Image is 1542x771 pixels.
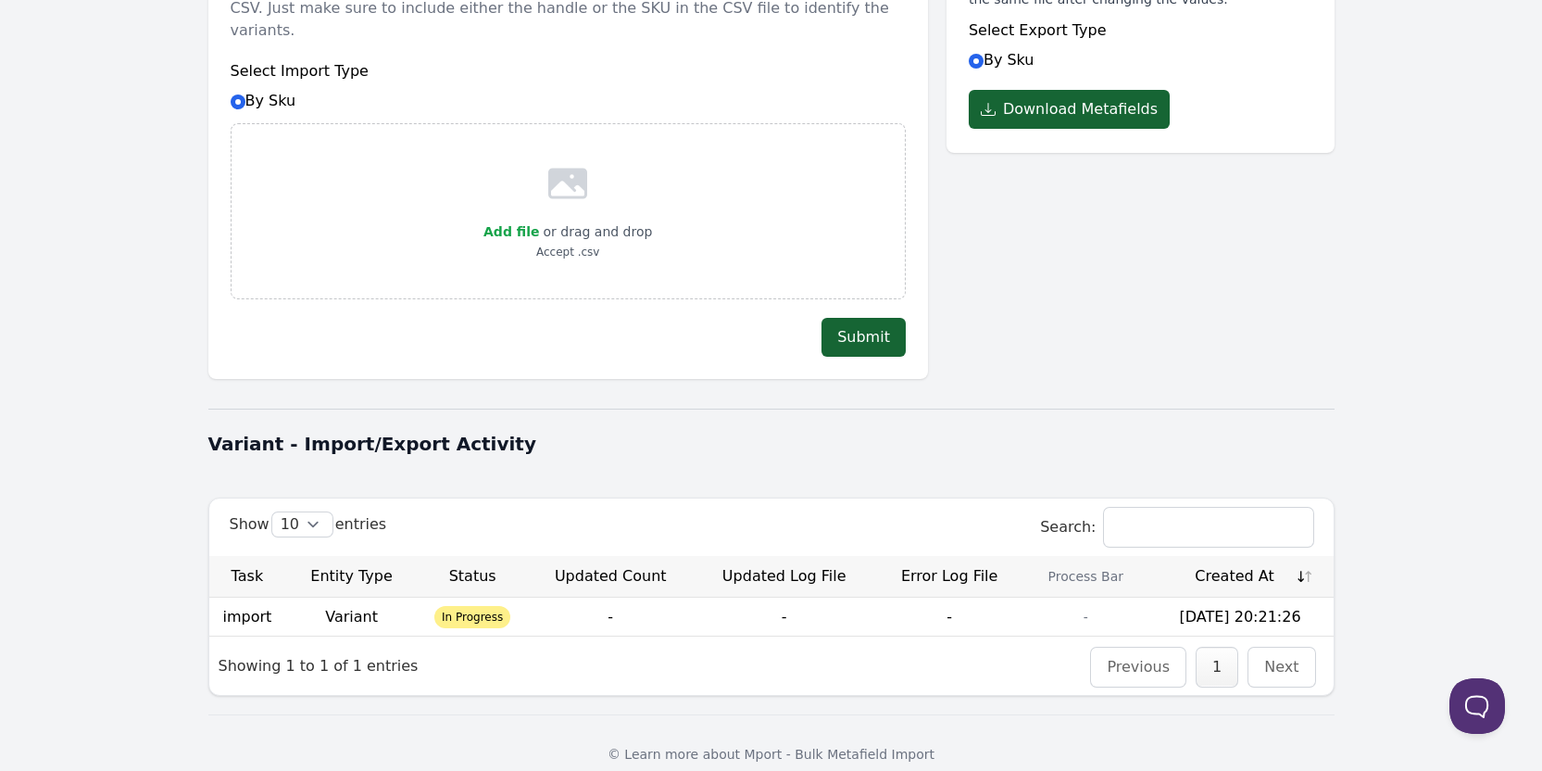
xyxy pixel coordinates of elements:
[745,747,935,762] a: Mport - Bulk Metafield Import
[1449,678,1505,734] iframe: Toggle Customer Support
[1107,658,1170,676] a: Previous
[969,90,1170,129] button: Download Metafields
[434,606,510,628] span: In Progress
[1264,658,1298,676] a: Next
[947,608,952,626] span: -
[272,512,332,537] select: Showentries
[969,19,1312,42] h6: Select Export Type
[209,598,286,636] td: import
[483,224,539,239] span: Add file
[208,431,1335,457] h1: Variant - Import/Export Activity
[821,318,906,357] button: Submit
[231,60,906,112] div: By Sku
[230,515,387,533] label: Show entries
[285,598,418,636] td: Variant
[539,221,652,243] p: or drag and drop
[782,608,787,626] span: -
[483,243,652,261] p: Accept .csv
[1040,518,1312,536] label: Search:
[209,642,428,689] div: Showing 1 to 1 of 1 entries
[608,608,613,626] span: -
[1147,556,1334,598] th: Created At: activate to sort column ascending
[1147,598,1334,636] td: [DATE] 20:21:26
[1024,598,1147,636] td: -
[231,60,906,82] h6: Select Import Type
[1212,658,1222,676] a: 1
[608,747,740,762] span: © Learn more about
[1104,508,1313,547] input: Search:
[969,19,1312,71] div: By Sku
